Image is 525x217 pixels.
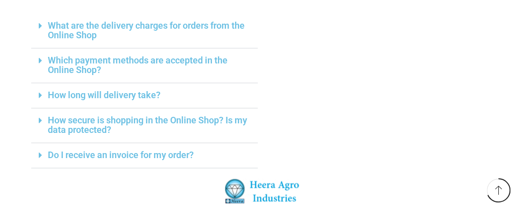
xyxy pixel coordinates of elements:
a: What are the delivery charges for orders from the Online Shop [48,20,245,40]
a: How secure is shopping in the Online Shop? Is my data protected? [48,115,247,135]
a: How long will delivery take? [48,90,161,100]
a: Which payment methods are accepted in the Online Shop? [48,55,228,75]
div: Which payment methods are accepted in the Online Shop? [31,48,258,83]
div: How long will delivery take? [31,83,258,108]
img: heera-logo-84.png [225,178,301,203]
a: Do I receive an invoice for my order? [48,150,194,160]
div: What are the delivery charges for orders from the Online Shop [31,14,258,48]
div: How secure is shopping in the Online Shop? Is my data protected? [31,108,258,143]
div: Do I receive an invoice for my order? [31,143,258,168]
